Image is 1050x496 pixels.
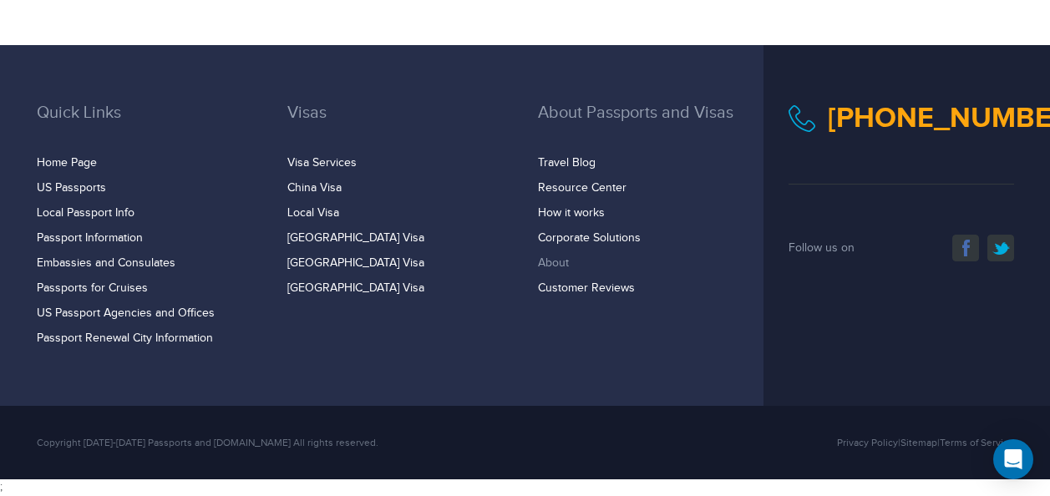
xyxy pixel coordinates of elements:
[287,281,424,295] a: [GEOGRAPHIC_DATA] Visa
[37,332,213,345] a: Passport Renewal City Information
[287,156,357,170] a: Visa Services
[538,181,626,195] a: Resource Center
[538,104,763,147] h3: About Passports and Visas
[287,231,424,245] a: [GEOGRAPHIC_DATA] Visa
[900,437,937,448] a: Sitemap
[287,256,424,270] a: [GEOGRAPHIC_DATA] Visa
[692,435,1027,450] div: | |
[37,256,175,270] a: Embassies and Consulates
[24,435,692,450] div: Copyright [DATE]-[DATE] Passports and [DOMAIN_NAME] All rights reserved.
[987,235,1014,261] a: twitter
[37,181,106,195] a: US Passports
[538,156,596,170] a: Travel Blog
[37,156,97,170] a: Home Page
[287,206,339,220] a: Local Visa
[789,241,855,255] span: Follow us on
[287,104,513,147] h3: Visas
[952,235,979,261] a: facebook
[538,281,635,295] a: Customer Reviews
[993,439,1033,479] div: Open Intercom Messenger
[538,206,605,220] a: How it works
[37,231,143,245] a: Passport Information
[538,256,569,270] a: About
[538,231,641,245] a: Corporate Solutions
[37,104,262,147] h3: Quick Links
[37,281,148,295] a: Passports for Cruises
[37,206,134,220] a: Local Passport Info
[837,437,898,448] a: Privacy Policy
[940,437,1014,448] a: Terms of Service
[287,181,342,195] a: China Visa
[37,306,215,320] a: US Passport Agencies and Offices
